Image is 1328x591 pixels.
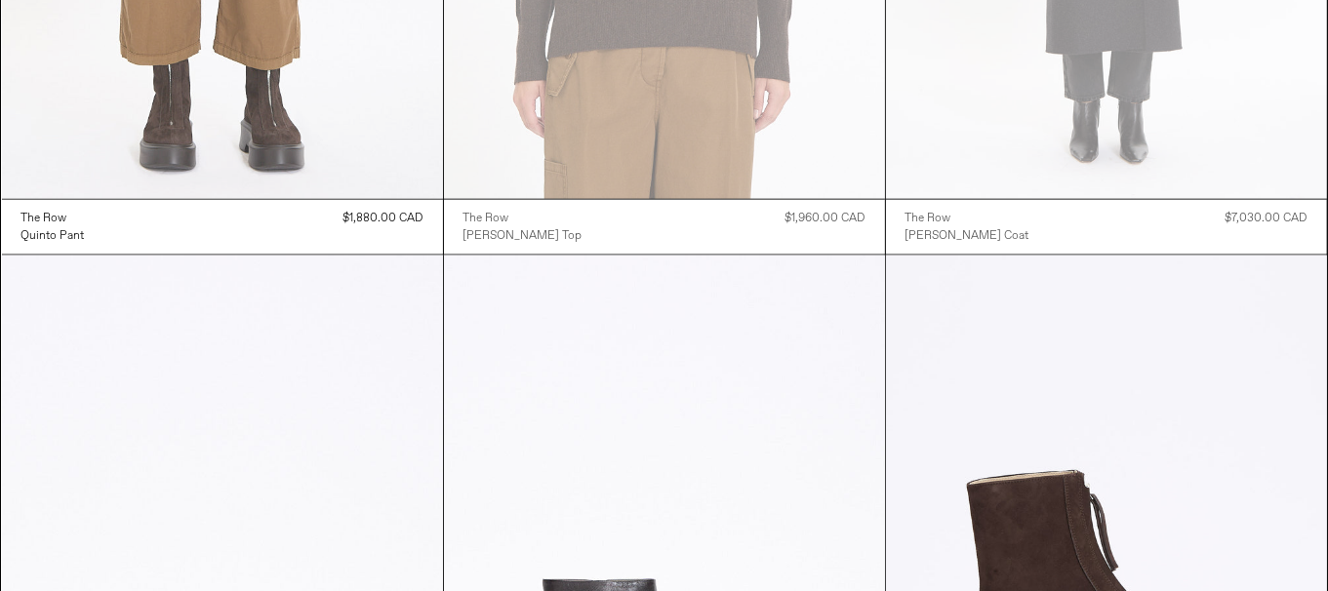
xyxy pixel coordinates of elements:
a: The Row [463,210,583,227]
div: $1,880.00 CAD [343,210,423,227]
div: $1,960.00 CAD [785,210,865,227]
div: The Row [905,211,951,227]
a: Quinto Pant [21,227,85,245]
div: [PERSON_NAME] Top [463,228,583,245]
div: Quinto Pant [21,228,85,245]
div: The Row [21,211,67,227]
div: [PERSON_NAME] Coat [905,228,1029,245]
a: The Row [905,210,1029,227]
div: $7,030.00 CAD [1226,210,1308,227]
a: [PERSON_NAME] Coat [905,227,1029,245]
a: [PERSON_NAME] Top [463,227,583,245]
div: The Row [463,211,509,227]
a: The Row [21,210,85,227]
